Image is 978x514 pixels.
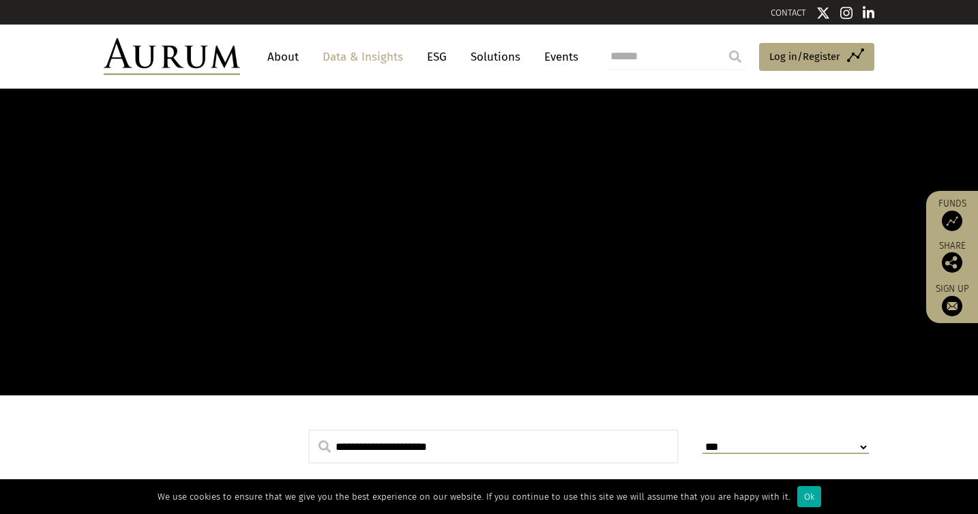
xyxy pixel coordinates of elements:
[933,198,971,231] a: Funds
[316,44,410,70] a: Data & Insights
[816,6,830,20] img: Twitter icon
[942,211,962,231] img: Access Funds
[769,48,840,65] span: Log in/Register
[722,43,749,70] input: Submit
[933,283,971,316] a: Sign up
[863,6,875,20] img: Linkedin icon
[318,440,331,453] img: search.svg
[771,7,806,18] a: CONTACT
[759,43,874,72] a: Log in/Register
[537,44,578,70] a: Events
[942,252,962,273] img: Share this post
[840,6,853,20] img: Instagram icon
[420,44,454,70] a: ESG
[464,44,527,70] a: Solutions
[104,38,240,75] img: Aurum
[942,296,962,316] img: Sign up to our newsletter
[797,486,821,507] div: Ok
[261,44,306,70] a: About
[933,241,971,273] div: Share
